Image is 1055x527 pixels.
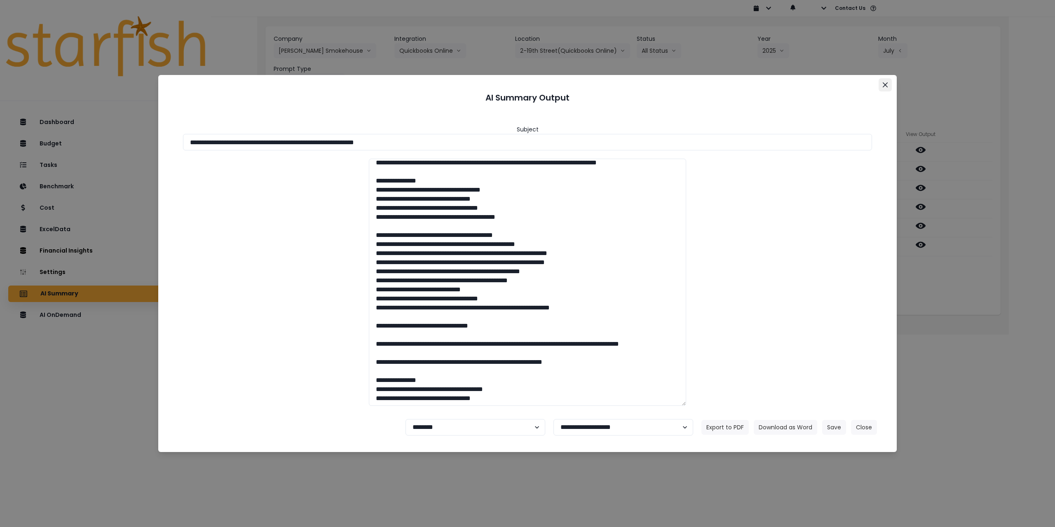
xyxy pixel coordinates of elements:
[701,420,749,435] button: Export to PDF
[754,420,817,435] button: Download as Word
[879,78,892,91] button: Close
[168,85,887,110] header: AI Summary Output
[517,125,539,134] header: Subject
[851,420,877,435] button: Close
[822,420,846,435] button: Save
